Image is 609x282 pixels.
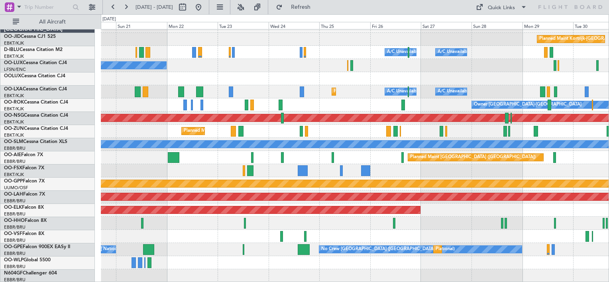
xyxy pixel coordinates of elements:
button: All Aircraft [9,16,86,28]
div: [DATE] [102,16,116,23]
div: Mon 22 [167,22,218,29]
a: EBKT/KJK [4,93,24,99]
span: OO-JID [4,34,21,39]
div: Planned Maint Kortrijk-[GEOGRAPHIC_DATA] [334,86,427,98]
a: EBKT/KJK [4,106,24,112]
span: All Aircraft [21,19,84,25]
span: OO-FSX [4,166,22,170]
a: OO-VSFFalcon 8X [4,231,44,236]
a: UUMO/OSF [4,185,28,191]
a: OO-LUXCessna Citation CJ4 [4,61,67,65]
a: EBBR/BRU [4,145,26,151]
button: Quick Links [472,1,531,14]
a: EBKT/KJK [4,53,24,59]
a: OO-LAHFalcon 7X [4,192,45,197]
a: EBKT/KJK [4,132,24,138]
a: OO-ELKFalcon 8X [4,205,44,210]
span: OO-SLM [4,139,23,144]
span: OO-ELK [4,205,22,210]
div: Planned Maint Kortrijk-[GEOGRAPHIC_DATA] [184,125,277,137]
div: Sun 21 [116,22,167,29]
a: EBBR/BRU [4,237,26,243]
span: OO-LXA [4,87,23,92]
a: OO-JIDCessna CJ1 525 [4,34,56,39]
a: D-IBLUCessna Citation M2 [4,47,63,52]
span: OO-HHO [4,218,25,223]
div: Thu 25 [319,22,370,29]
div: A/C Unavailable [GEOGRAPHIC_DATA]-[GEOGRAPHIC_DATA] [438,46,565,58]
a: EBKT/KJK [4,40,24,46]
span: N604GF [4,271,23,276]
a: OO-SLMCessna Citation XLS [4,139,67,144]
a: EBBR/BRU [4,224,26,230]
div: No Crew [GEOGRAPHIC_DATA] ([GEOGRAPHIC_DATA] National) [321,243,455,255]
button: Refresh [272,1,320,14]
a: OO-WLPGlobal 5500 [4,258,51,262]
a: EBBR/BRU [4,251,26,257]
a: OO-AIEFalcon 7X [4,153,43,157]
span: OO-ZUN [4,126,24,131]
div: Sun 28 [471,22,522,29]
a: EBBR/BRU [4,264,26,270]
a: EBBR/BRU [4,211,26,217]
span: OOLUX [4,74,21,78]
div: Fri 26 [370,22,421,29]
div: Owner [GEOGRAPHIC_DATA]-[GEOGRAPHIC_DATA] [474,99,581,111]
span: OO-ROK [4,100,24,105]
span: OO-NSG [4,113,24,118]
a: OO-ROKCessna Citation CJ4 [4,100,68,105]
span: OO-VSF [4,231,22,236]
a: EBBR/BRU [4,159,26,164]
span: OO-AIE [4,153,21,157]
span: OO-LAH [4,192,23,197]
a: EBKT/KJK [4,119,24,125]
input: Trip Number [24,1,70,13]
a: OOLUXCessna Citation CJ4 [4,74,65,78]
span: [DATE] - [DATE] [136,4,173,11]
a: OO-LXACessna Citation CJ4 [4,87,67,92]
div: A/C Unavailable [GEOGRAPHIC_DATA] ([GEOGRAPHIC_DATA] National) [387,86,535,98]
span: OO-LUX [4,61,23,65]
a: N604GFChallenger 604 [4,271,57,276]
a: EBKT/KJK [4,172,24,178]
span: OO-WLP [4,258,24,262]
div: Tue 23 [218,22,268,29]
span: OO-GPE [4,245,23,249]
a: OO-GPPFalcon 7X [4,179,45,184]
span: OO-GPP [4,179,23,184]
a: OO-NSGCessna Citation CJ4 [4,113,68,118]
div: Mon 29 [523,22,573,29]
div: Planned Maint [GEOGRAPHIC_DATA] ([GEOGRAPHIC_DATA]) [410,151,536,163]
a: LFSN/ENC [4,67,26,72]
span: D-IBLU [4,47,20,52]
span: Refresh [284,4,318,10]
div: A/C Unavailable [GEOGRAPHIC_DATA] ([GEOGRAPHIC_DATA] National) [387,46,535,58]
div: Sat 27 [421,22,471,29]
a: OO-FSXFalcon 7X [4,166,44,170]
a: EBBR/BRU [4,198,26,204]
div: Quick Links [488,4,515,12]
div: Planned Maint [GEOGRAPHIC_DATA] ([GEOGRAPHIC_DATA] National) [436,243,580,255]
a: OO-ZUNCessna Citation CJ4 [4,126,68,131]
a: OO-HHOFalcon 8X [4,218,47,223]
div: Wed 24 [269,22,319,29]
a: OO-GPEFalcon 900EX EASy II [4,245,70,249]
div: A/C Unavailable [438,86,471,98]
